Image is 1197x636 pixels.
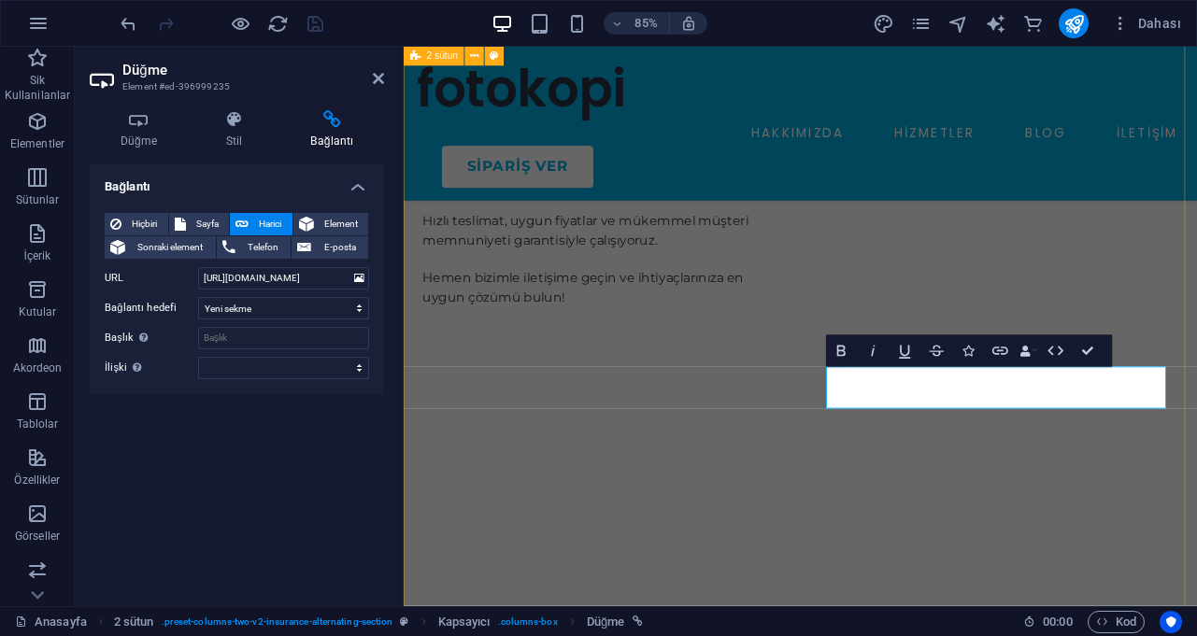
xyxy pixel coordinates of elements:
button: Telefon [217,236,292,259]
button: reload [266,12,289,35]
button: Link [985,335,1015,367]
span: : [1056,615,1059,629]
button: text_generator [984,12,1006,35]
button: navigator [947,12,969,35]
button: Element [293,213,369,235]
h4: Stil [195,110,280,149]
span: E-posta [317,236,363,259]
i: Tasarım (Ctrl+Alt+Y) [873,13,894,35]
h4: Bağlantı [280,110,384,149]
button: Bold (⌘B) [826,335,856,367]
button: E-posta [292,236,368,259]
h3: Element #ed-396999235 [122,78,347,95]
p: Kutular [19,304,57,319]
nav: breadcrumb [114,611,643,633]
h6: 85% [632,12,662,35]
p: İçerik [23,248,50,263]
span: Hiçbiri [127,213,163,235]
i: Geri al: Bağlantıyı değiştir (Ctrl+Z) [118,13,139,35]
span: Seçmek için tıkla. Düzenlemek için çift tıkla [438,611,491,633]
p: Elementler [10,136,64,151]
button: Data Bindings [1017,335,1039,367]
p: Akordeon [13,360,63,375]
button: 85% [604,12,670,35]
i: Bu element bağlantılı [633,616,643,627]
button: undo [117,12,139,35]
span: Seçmek için tıkla. Düzenlemek için çift tıkla [587,611,625,633]
i: Navigatör [948,13,969,35]
h4: Bağlantı [90,164,384,198]
span: 00 00 [1043,611,1072,633]
button: design [872,12,894,35]
button: Confirm (⌘+⏎) [1073,335,1103,367]
button: HTML [1041,335,1071,367]
a: Seçimi iptal etmek için tıkla. Sayfaları açmak için çift tıkla [15,611,87,633]
button: Dahası [1104,8,1189,38]
span: Harici [254,213,287,235]
i: Yeniden boyutlandırmada yakınlaştırma düzeyini seçilen cihaza uyacak şekilde otomatik olarak ayarla. [680,15,697,32]
span: . columns-box [498,611,558,633]
i: Bu element, özelleştirilebilir bir ön ayar [400,616,408,627]
h2: Düğme [122,62,384,78]
button: Kod [1088,611,1145,633]
label: Başlık [105,327,198,349]
button: Sayfa [169,213,230,235]
button: Hiçbiri [105,213,168,235]
i: Ticaret [1022,13,1044,35]
label: İlişki [105,357,198,379]
span: . preset-columns-two-v2-insurance-alternating-section [162,611,393,633]
span: Telefon [241,236,286,259]
button: Sonraki element [105,236,216,259]
button: Ön izleme modundan çıkıp düzenlemeye devam etmek için buraya tıklayın [229,12,251,35]
h6: Oturum süresi [1023,611,1073,633]
label: Bağlantı hedefi [105,297,198,319]
span: 2 sütun [427,51,458,61]
input: Başlık [198,327,369,349]
button: Harici [230,213,292,235]
h4: Düğme [90,110,195,149]
button: Usercentrics [1160,611,1182,633]
button: publish [1059,8,1089,38]
button: pages [909,12,932,35]
span: Sonraki element [131,236,210,259]
button: Underline (⌘U) [890,335,919,367]
span: Dahası [1111,14,1181,33]
i: Sayfayı yeniden yükleyin [267,13,289,35]
span: Sayfa [192,213,224,235]
span: Seçmek için tıkla. Düzenlemek için çift tıkla [114,611,154,633]
span: Element [320,213,363,235]
i: Yayınla [1063,13,1085,35]
input: URL... [198,267,369,290]
span: Kod [1096,611,1136,633]
label: URL [105,267,198,290]
p: Tablolar [17,417,59,431]
p: Görseller [15,529,60,544]
button: commerce [1021,12,1044,35]
i: Sayfalar (Ctrl+Alt+S) [910,13,932,35]
button: Italic (⌘I) [858,335,888,367]
button: Icons [953,335,983,367]
p: Sütunlar [16,192,60,207]
p: Özellikler [14,473,60,488]
i: AI Writer [985,13,1006,35]
button: Strikethrough [921,335,951,367]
